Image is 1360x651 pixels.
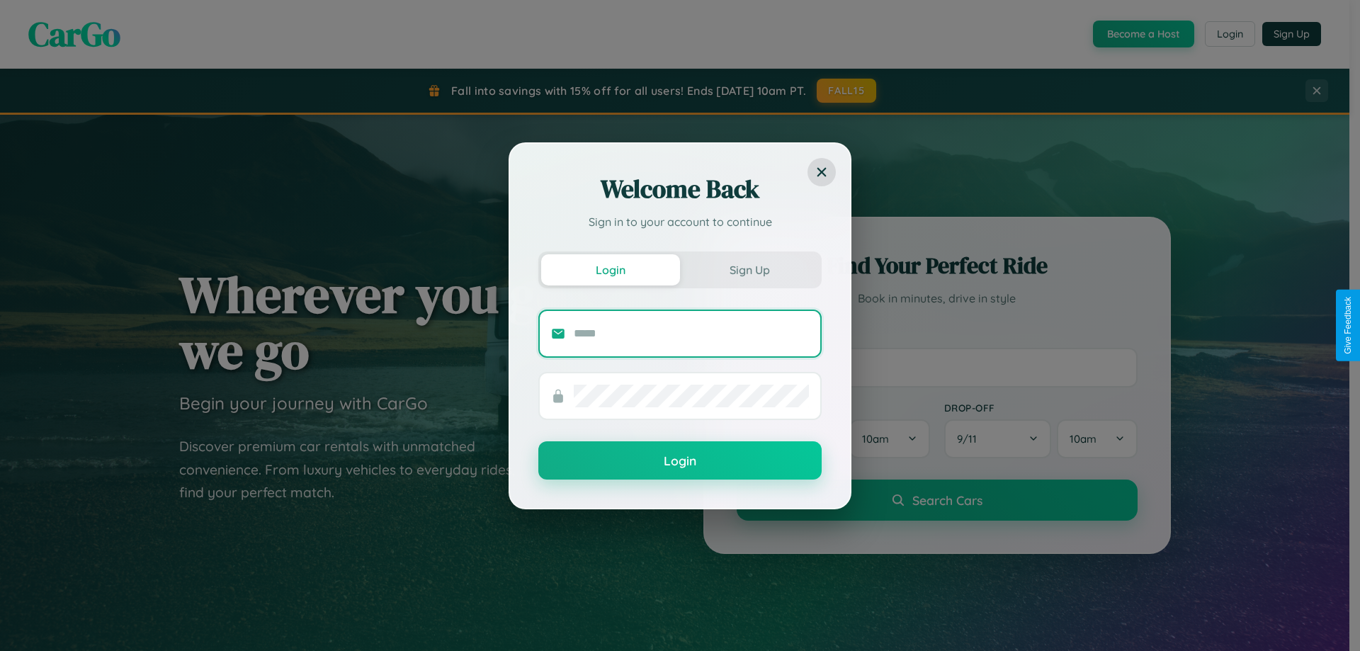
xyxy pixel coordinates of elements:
[538,441,822,480] button: Login
[680,254,819,285] button: Sign Up
[1343,297,1353,354] div: Give Feedback
[538,213,822,230] p: Sign in to your account to continue
[541,254,680,285] button: Login
[538,172,822,206] h2: Welcome Back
